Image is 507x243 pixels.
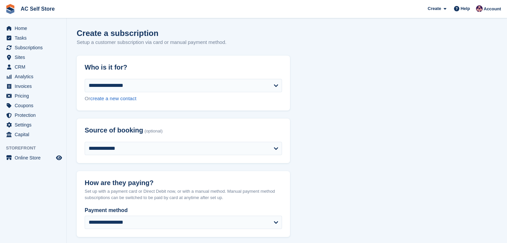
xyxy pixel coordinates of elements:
[85,179,282,187] h2: How are they paying?
[15,43,55,52] span: Subscriptions
[3,53,63,62] a: menu
[15,130,55,139] span: Capital
[77,29,158,38] h1: Create a subscription
[15,111,55,120] span: Protection
[90,96,136,101] a: create a new contact
[85,206,282,214] label: Payment method
[484,6,501,12] span: Account
[461,5,470,12] span: Help
[428,5,441,12] span: Create
[15,24,55,33] span: Home
[3,43,63,52] a: menu
[476,5,483,12] img: Ted Cox
[15,153,55,162] span: Online Store
[85,64,282,71] h2: Who is it for?
[3,130,63,139] a: menu
[5,4,15,14] img: stora-icon-8386f47178a22dfd0bd8f6a31ec36ba5ce8667c1dd55bd0f319d3a0aa187defe.svg
[3,153,63,162] a: menu
[3,111,63,120] a: menu
[15,72,55,81] span: Analytics
[77,39,226,46] p: Setup a customer subscription via card or manual payment method.
[3,101,63,110] a: menu
[15,53,55,62] span: Sites
[15,101,55,110] span: Coupons
[55,154,63,162] a: Preview store
[3,120,63,129] a: menu
[15,62,55,72] span: CRM
[3,91,63,101] a: menu
[85,126,143,134] span: Source of booking
[85,95,282,103] div: Or
[3,82,63,91] a: menu
[85,188,282,201] p: Set up with a payment card or Direct Debit now, or with a manual method. Manual payment method su...
[3,24,63,33] a: menu
[18,3,57,14] a: AC Self Store
[15,91,55,101] span: Pricing
[6,145,66,151] span: Storefront
[3,33,63,43] a: menu
[15,120,55,129] span: Settings
[145,129,163,134] span: (optional)
[3,72,63,81] a: menu
[15,33,55,43] span: Tasks
[3,62,63,72] a: menu
[15,82,55,91] span: Invoices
